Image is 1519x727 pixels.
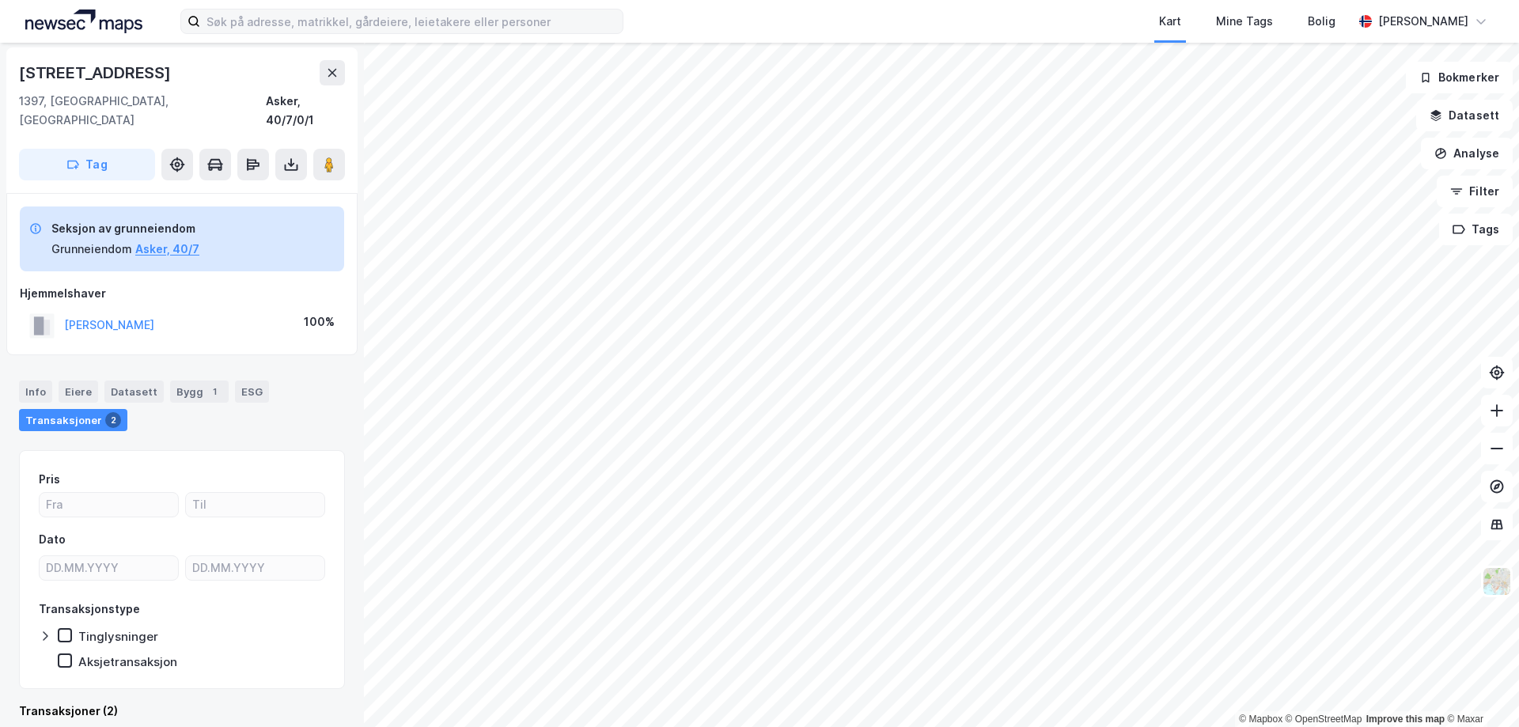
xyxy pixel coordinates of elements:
input: Søk på adresse, matrikkel, gårdeiere, leietakere eller personer [200,9,623,33]
div: [STREET_ADDRESS] [19,60,174,85]
input: DD.MM.YYYY [186,556,324,580]
a: OpenStreetMap [1286,714,1362,725]
div: Kart [1159,12,1181,31]
div: Pris [39,470,60,489]
input: Fra [40,493,178,517]
div: Info [19,381,52,403]
iframe: Chat Widget [1440,651,1519,727]
div: Hjemmelshaver [20,284,344,303]
div: ESG [235,381,269,403]
div: 100% [304,312,335,331]
a: Improve this map [1366,714,1445,725]
button: Tags [1439,214,1513,245]
button: Analyse [1421,138,1513,169]
button: Filter [1437,176,1513,207]
div: Transaksjoner (2) [19,702,345,721]
input: DD.MM.YYYY [40,556,178,580]
div: Transaksjonstype [39,600,140,619]
div: Bygg [170,381,229,403]
div: Bolig [1308,12,1335,31]
div: Grunneiendom [51,240,132,259]
button: Bokmerker [1406,62,1513,93]
button: Asker, 40/7 [135,240,199,259]
div: Datasett [104,381,164,403]
div: Eiere [59,381,98,403]
div: 1 [206,384,222,399]
a: Mapbox [1239,714,1282,725]
img: Z [1482,566,1512,596]
button: Datasett [1416,100,1513,131]
img: logo.a4113a55bc3d86da70a041830d287a7e.svg [25,9,142,33]
div: Asker, 40/7/0/1 [266,92,345,130]
button: Tag [19,149,155,180]
input: Til [186,493,324,517]
div: Kontrollprogram for chat [1440,651,1519,727]
div: 2 [105,412,121,428]
div: Tinglysninger [78,629,158,644]
div: Aksjetransaksjon [78,654,177,669]
div: 1397, [GEOGRAPHIC_DATA], [GEOGRAPHIC_DATA] [19,92,266,130]
div: [PERSON_NAME] [1378,12,1468,31]
div: Dato [39,530,66,549]
div: Mine Tags [1216,12,1273,31]
div: Transaksjoner [19,409,127,431]
div: Seksjon av grunneiendom [51,219,199,238]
